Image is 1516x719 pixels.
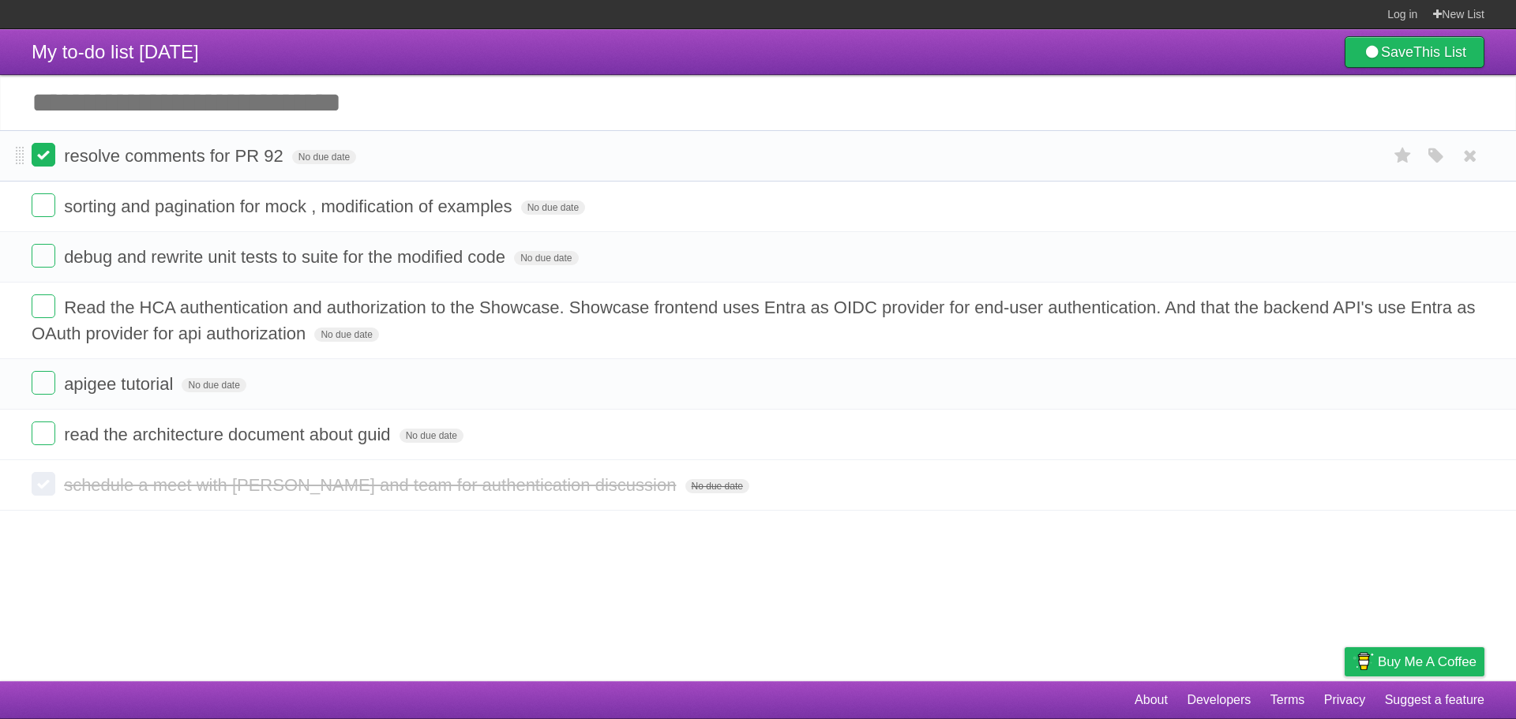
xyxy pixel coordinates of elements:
[64,197,516,216] span: sorting and pagination for mock , modification of examples
[64,374,177,394] span: apigee tutorial
[32,41,199,62] span: My to-do list [DATE]
[64,247,509,267] span: debug and rewrite unit tests to suite for the modified code
[1388,143,1418,169] label: Star task
[32,298,1475,343] span: Read the HCA authentication and authorization to the Showcase. Showcase frontend uses Entra as OI...
[1345,36,1484,68] a: SaveThis List
[64,146,287,166] span: resolve comments for PR 92
[32,193,55,217] label: Done
[1385,685,1484,715] a: Suggest a feature
[292,150,356,164] span: No due date
[514,251,578,265] span: No due date
[32,371,55,395] label: Done
[685,479,749,493] span: No due date
[32,294,55,318] label: Done
[32,472,55,496] label: Done
[64,425,394,444] span: read the architecture document about guid
[64,475,680,495] span: schedule a meet with [PERSON_NAME] and team for authentication discussion
[32,421,55,445] label: Done
[1353,648,1374,675] img: Buy me a coffee
[1135,685,1168,715] a: About
[1413,44,1466,60] b: This List
[1378,648,1477,676] span: Buy me a coffee
[1187,685,1251,715] a: Developers
[314,328,378,342] span: No due date
[32,244,55,268] label: Done
[400,429,463,443] span: No due date
[1324,685,1365,715] a: Privacy
[1270,685,1305,715] a: Terms
[521,200,585,215] span: No due date
[1345,647,1484,676] a: Buy me a coffee
[182,378,246,392] span: No due date
[32,143,55,167] label: Done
